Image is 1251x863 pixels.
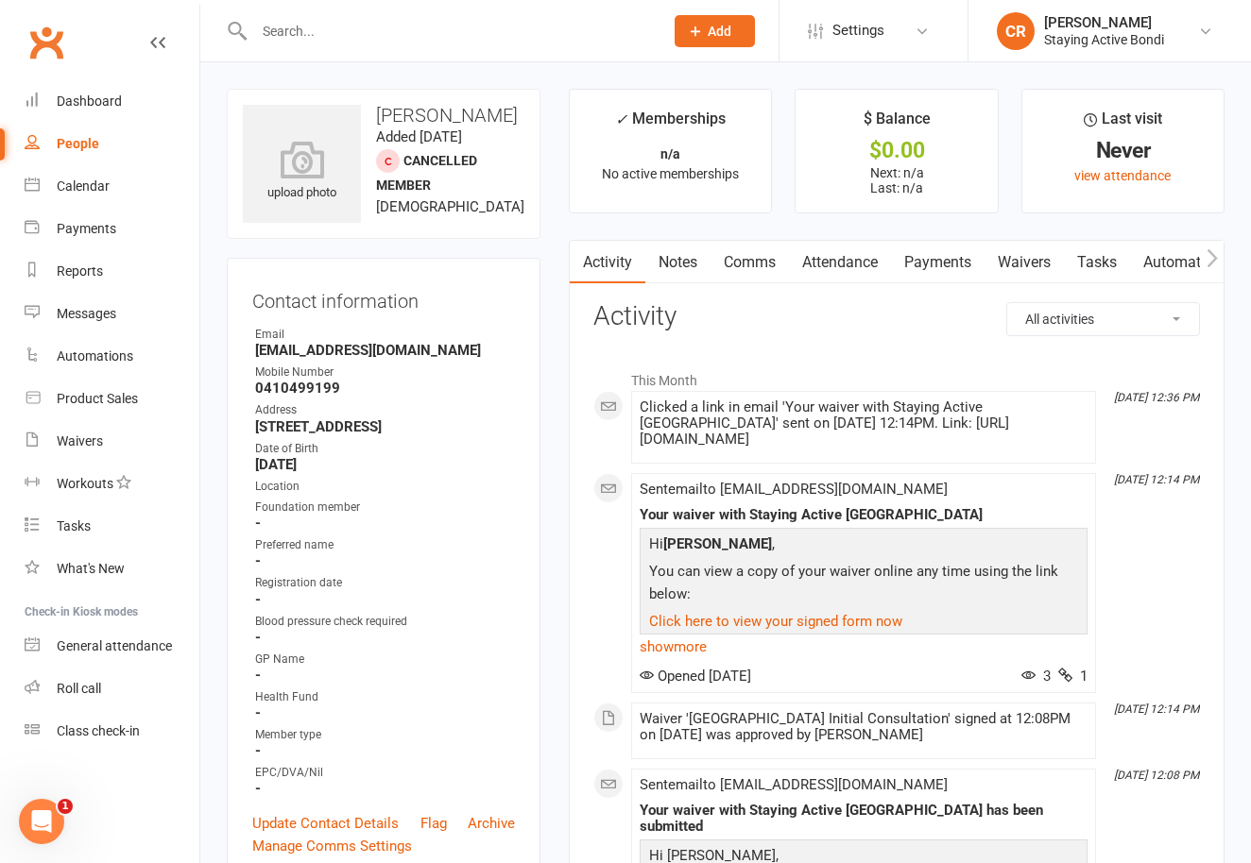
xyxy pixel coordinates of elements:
iframe: Intercom live chat [19,799,64,844]
a: Automations [25,335,199,378]
strong: - [255,667,515,684]
span: No active memberships [602,166,739,181]
div: Member type [255,726,515,744]
a: Workouts [25,463,199,505]
div: What's New [57,561,125,576]
div: Last visit [1084,107,1162,141]
span: Opened [DATE] [640,668,751,685]
div: Product Sales [57,391,138,406]
a: Attendance [789,241,891,284]
div: Dashboard [57,93,122,109]
div: Your waiver with Staying Active [GEOGRAPHIC_DATA] [640,507,1088,523]
div: upload photo [243,141,361,203]
div: Health Fund [255,688,515,706]
span: Sent email to [EMAIL_ADDRESS][DOMAIN_NAME] [640,776,948,793]
a: Payments [25,208,199,250]
div: Calendar [57,178,110,194]
a: Class kiosk mode [25,710,199,753]
a: view attendance [1074,168,1171,183]
span: 1 [58,799,73,814]
span: Cancelled member [376,153,477,193]
li: This Month [593,361,1200,391]
a: Payments [891,241,985,284]
div: Address [255,401,515,419]
h3: Contact information [252,283,515,312]
div: Workouts [57,476,113,491]
i: [DATE] 12:08 PM [1114,769,1199,782]
div: Clicked a link in email 'Your waiver with Staying Active [GEOGRAPHIC_DATA]' sent on [DATE] 12:14P... [640,399,1088,448]
p: Hi , [644,533,1083,560]
a: Tasks [1064,241,1130,284]
i: [DATE] 12:36 PM [1114,391,1199,404]
strong: [EMAIL_ADDRESS][DOMAIN_NAME] [255,342,515,359]
strong: - [255,742,515,759]
a: Manage Comms Settings [252,835,412,857]
a: Archive [468,812,515,835]
i: [DATE] 12:14 PM [1114,702,1199,716]
strong: [STREET_ADDRESS] [255,418,515,435]
div: Tasks [57,518,91,533]
div: Class check-in [57,723,140,738]
a: Dashboard [25,80,199,123]
div: Mobile Number [255,364,515,381]
div: EPC/DVA/Nil [255,764,515,782]
div: Waiver '[GEOGRAPHIC_DATA] Initial Consultation' signed at 12:08PM on [DATE] was approved by [PERS... [640,711,1088,743]
span: 3 [1021,668,1051,685]
div: Reports [57,263,103,279]
a: Waivers [25,420,199,463]
div: Preferred name [255,536,515,554]
a: Comms [711,241,789,284]
a: Flag [420,812,447,835]
button: Add [675,15,755,47]
strong: - [255,552,515,569]
a: Waivers [985,241,1064,284]
a: General attendance kiosk mode [25,625,199,668]
div: Memberships [615,107,726,142]
strong: 0410499199 [255,380,515,397]
div: Messages [57,306,116,321]
h3: Activity [593,302,1200,331]
div: Location [255,478,515,496]
div: GP Name [255,651,515,668]
a: Activity [570,241,645,284]
div: People [57,136,99,151]
strong: [PERSON_NAME] [663,535,772,552]
div: Payments [57,221,116,236]
a: Notes [645,241,711,284]
a: Automations [1130,241,1242,284]
a: People [25,123,199,165]
div: Blood pressure check required [255,613,515,631]
div: Waivers [57,433,103,448]
strong: - [255,591,515,608]
div: CR [997,12,1035,50]
div: Foundation member [255,499,515,516]
div: Staying Active Bondi [1044,31,1164,48]
a: Click here to view your signed form now [649,613,902,630]
h3: [PERSON_NAME] [243,105,524,126]
div: Your waiver with Staying Active [GEOGRAPHIC_DATA] has been submitted [640,803,1088,835]
a: Messages [25,293,199,335]
div: Roll call [57,681,101,696]
div: $ Balance [864,107,931,141]
i: ✓ [615,110,627,128]
strong: - [255,704,515,721]
a: Update Contact Details [252,812,399,835]
p: You can view a copy of your waiver online any time using the link below: [644,560,1083,610]
a: show more [640,634,1088,660]
span: Sent email to [EMAIL_ADDRESS][DOMAIN_NAME] [640,481,948,498]
div: Date of Birth [255,440,515,458]
a: What's New [25,548,199,590]
a: Tasks [25,505,199,548]
div: $0.00 [813,141,980,161]
p: Next: n/a Last: n/a [813,165,980,195]
strong: [DATE] [255,456,515,473]
span: Settings [832,9,884,52]
div: Automations [57,348,133,364]
strong: - [255,780,515,797]
div: Email [255,326,515,344]
span: 1 [1058,668,1088,685]
a: Calendar [25,165,199,208]
div: Never [1039,141,1207,161]
a: Clubworx [23,19,70,66]
div: Registration date [255,574,515,592]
